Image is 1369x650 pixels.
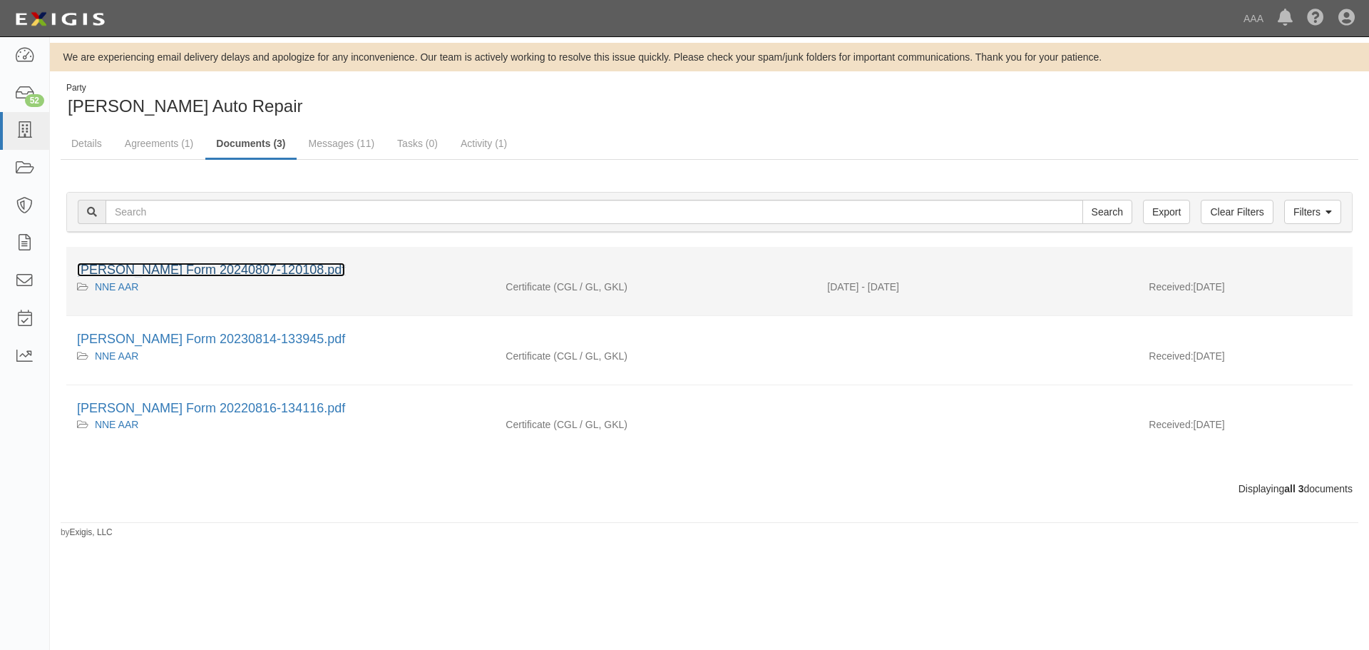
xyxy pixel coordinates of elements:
a: Exigis, LLC [70,527,113,537]
a: [PERSON_NAME] Form 20240807-120108.pdf [77,263,345,277]
a: Export [1143,200,1190,224]
a: Details [61,129,113,158]
a: Filters [1284,200,1341,224]
div: Commercial General Liability / Garage Liability Garage Keepers Liability [495,417,816,432]
a: AAA [1236,4,1271,33]
div: Commercial General Liability / Garage Liability Garage Keepers Liability [495,280,816,294]
div: Party [66,82,302,94]
div: Commercial General Liability / Garage Liability Garage Keepers Liability [495,349,816,363]
a: Agreements (1) [114,129,204,158]
a: Clear Filters [1201,200,1273,224]
b: all 3 [1284,483,1303,494]
a: Tasks (0) [386,129,448,158]
div: [DATE] [1138,349,1353,370]
div: ACORD Form 20230814-133945.pdf [77,330,1342,349]
a: Documents (3) [205,129,296,160]
i: Help Center - Complianz [1307,10,1324,27]
input: Search [106,200,1083,224]
div: Displaying documents [56,482,1363,496]
img: logo-5460c22ac91f19d4615b14bd174203de0afe785f0fc80cf4dbbc73dc1793850b.png [11,6,109,32]
div: 52 [25,94,44,107]
a: Messages (11) [298,129,386,158]
div: Effective 08/07/2024 - Expiration 08/07/2025 [816,280,1138,294]
small: by [61,527,113,539]
div: [DATE] [1138,280,1353,301]
a: [PERSON_NAME] Form 20230814-133945.pdf [77,332,345,346]
div: [DATE] [1138,417,1353,439]
a: NNE AAR [95,419,138,430]
div: ACORD Form 20220816-134116.pdf [77,400,1342,418]
div: NNE AAR [77,349,484,363]
a: NNE AAR [95,350,138,362]
div: NNE AAR [77,280,484,294]
div: We are experiencing email delivery delays and apologize for any inconvenience. Our team is active... [50,50,1369,64]
p: Received: [1149,417,1193,432]
div: NNE AAR [77,417,484,432]
div: Effective - Expiration [816,417,1138,418]
a: Activity (1) [450,129,518,158]
a: [PERSON_NAME] Form 20220816-134116.pdf [77,401,345,415]
div: Kontio's Auto Repair [61,82,699,118]
p: Received: [1149,280,1193,294]
input: Search [1082,200,1132,224]
div: ACORD Form 20240807-120108.pdf [77,261,1342,280]
a: NNE AAR [95,281,138,293]
p: Received: [1149,349,1193,363]
span: [PERSON_NAME] Auto Repair [68,96,302,116]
